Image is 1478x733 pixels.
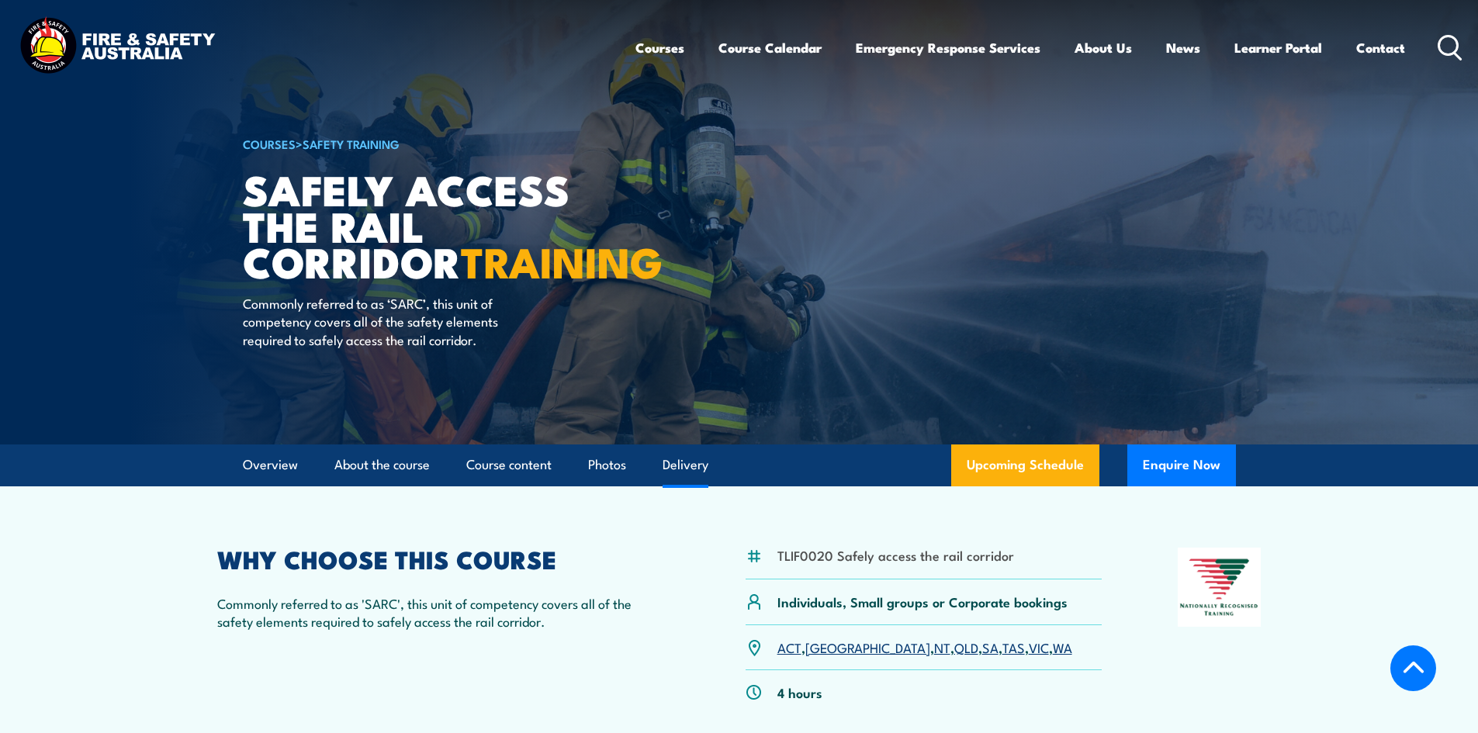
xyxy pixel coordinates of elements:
button: Enquire Now [1127,444,1236,486]
strong: TRAINING [461,228,663,292]
p: Individuals, Small groups or Corporate bookings [777,593,1068,610]
p: Commonly referred to as 'SARC', this unit of competency covers all of the safety elements require... [217,594,670,631]
a: NT [934,638,950,656]
h2: WHY CHOOSE THIS COURSE [217,548,670,569]
a: COURSES [243,135,296,152]
a: QLD [954,638,978,656]
a: Contact [1356,27,1405,68]
a: ACT [777,638,801,656]
p: Commonly referred to as ‘SARC’, this unit of competency covers all of the safety elements require... [243,294,526,348]
a: Upcoming Schedule [951,444,1099,486]
a: TAS [1002,638,1025,656]
a: Course Calendar [718,27,822,68]
p: , , , , , , , [777,638,1072,656]
a: Overview [243,444,298,486]
a: Course content [466,444,552,486]
a: SA [982,638,999,656]
a: Photos [588,444,626,486]
a: WA [1053,638,1072,656]
a: About Us [1075,27,1132,68]
a: VIC [1029,638,1049,656]
a: Learner Portal [1234,27,1322,68]
a: [GEOGRAPHIC_DATA] [805,638,930,656]
a: Courses [635,27,684,68]
a: Safety Training [303,135,400,152]
a: Delivery [663,444,708,486]
p: 4 hours [777,683,822,701]
img: Nationally Recognised Training logo. [1178,548,1262,627]
h1: Safely Access the Rail Corridor [243,171,626,279]
a: News [1166,27,1200,68]
li: TLIF0020 Safely access the rail corridor [777,546,1014,564]
a: Emergency Response Services [856,27,1040,68]
a: About the course [334,444,430,486]
h6: > [243,134,626,153]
